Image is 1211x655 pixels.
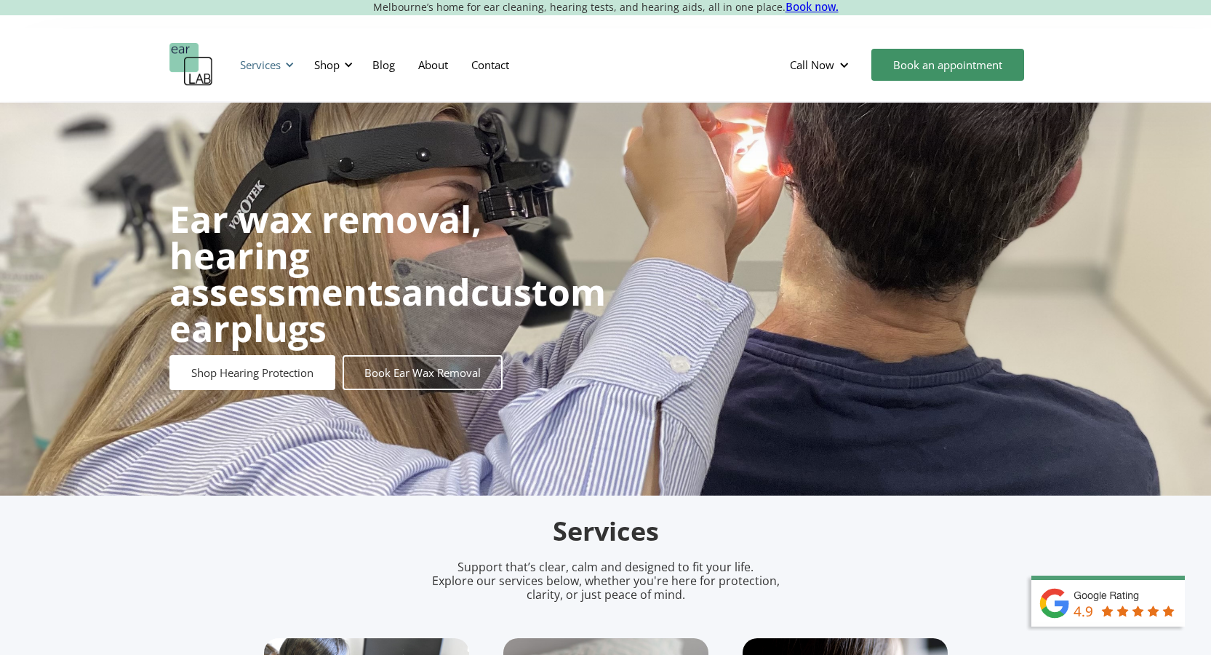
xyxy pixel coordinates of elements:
a: Book Ear Wax Removal [343,355,503,390]
a: home [169,43,213,87]
div: Services [231,43,298,87]
strong: custom earplugs [169,267,606,353]
p: Support that’s clear, calm and designed to fit your life. Explore our services below, whether you... [413,560,799,603]
a: Contact [460,44,521,86]
div: Services [240,57,281,72]
div: Shop [314,57,340,72]
a: Book an appointment [871,49,1024,81]
h1: and [169,201,606,346]
a: About [407,44,460,86]
h2: Services [264,515,948,549]
div: Shop [305,43,357,87]
div: Call Now [778,43,864,87]
strong: Ear wax removal, hearing assessments [169,194,481,317]
a: Shop Hearing Protection [169,355,335,390]
div: Call Now [790,57,834,72]
a: Blog [361,44,407,86]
